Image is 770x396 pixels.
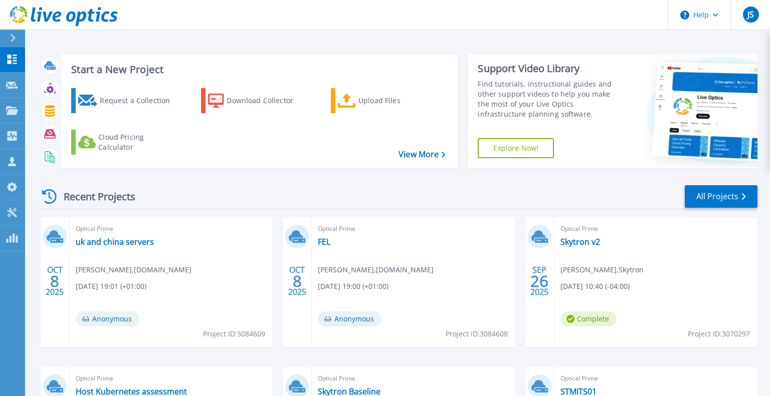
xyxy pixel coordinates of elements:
span: 8 [293,277,302,285]
span: Optical Prime [76,223,267,234]
a: Explore Now! [478,138,554,158]
a: Download Collector [201,88,313,113]
a: FEL [318,237,330,247]
span: [PERSON_NAME] , [DOMAIN_NAME] [76,264,191,275]
span: [DATE] 10:40 (-04:00) [560,281,630,292]
div: Cloud Pricing Calculator [98,132,178,152]
span: Optical Prime [318,223,509,234]
a: Cloud Pricing Calculator [71,130,183,155]
span: Complete [560,311,617,326]
span: Optical Prime [76,373,267,384]
span: Optical Prime [318,373,509,384]
span: JS [747,11,754,19]
span: Anonymous [318,311,381,326]
a: Upload Files [331,88,443,113]
span: Project ID: 3070297 [688,328,750,339]
div: Find tutorials, instructional guides and other support videos to help you make the most of your L... [478,79,623,119]
h3: Start a New Project [71,64,445,75]
div: OCT 2025 [288,263,307,299]
span: Optical Prime [560,373,751,384]
a: All Projects [685,185,757,208]
div: Download Collector [227,91,307,111]
div: SEP 2025 [530,263,549,299]
span: [DATE] 19:01 (+01:00) [76,281,146,292]
div: Recent Projects [39,184,149,209]
div: Support Video Library [478,62,623,75]
span: Project ID: 3084608 [446,328,508,339]
a: Skytron v2 [560,237,600,247]
span: [DATE] 19:00 (+01:00) [318,281,389,292]
div: OCT 2025 [45,263,64,299]
span: 26 [530,277,548,285]
span: 8 [50,277,59,285]
span: Project ID: 3084609 [203,328,265,339]
a: Request a Collection [71,88,183,113]
div: Upload Files [358,91,439,111]
span: Optical Prime [560,223,751,234]
div: Request a Collection [100,91,180,111]
a: uk and china servers [76,237,154,247]
span: [PERSON_NAME] , [DOMAIN_NAME] [318,264,434,275]
a: View More [399,150,445,159]
span: [PERSON_NAME] , Skytron [560,264,644,275]
span: Anonymous [76,311,139,326]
